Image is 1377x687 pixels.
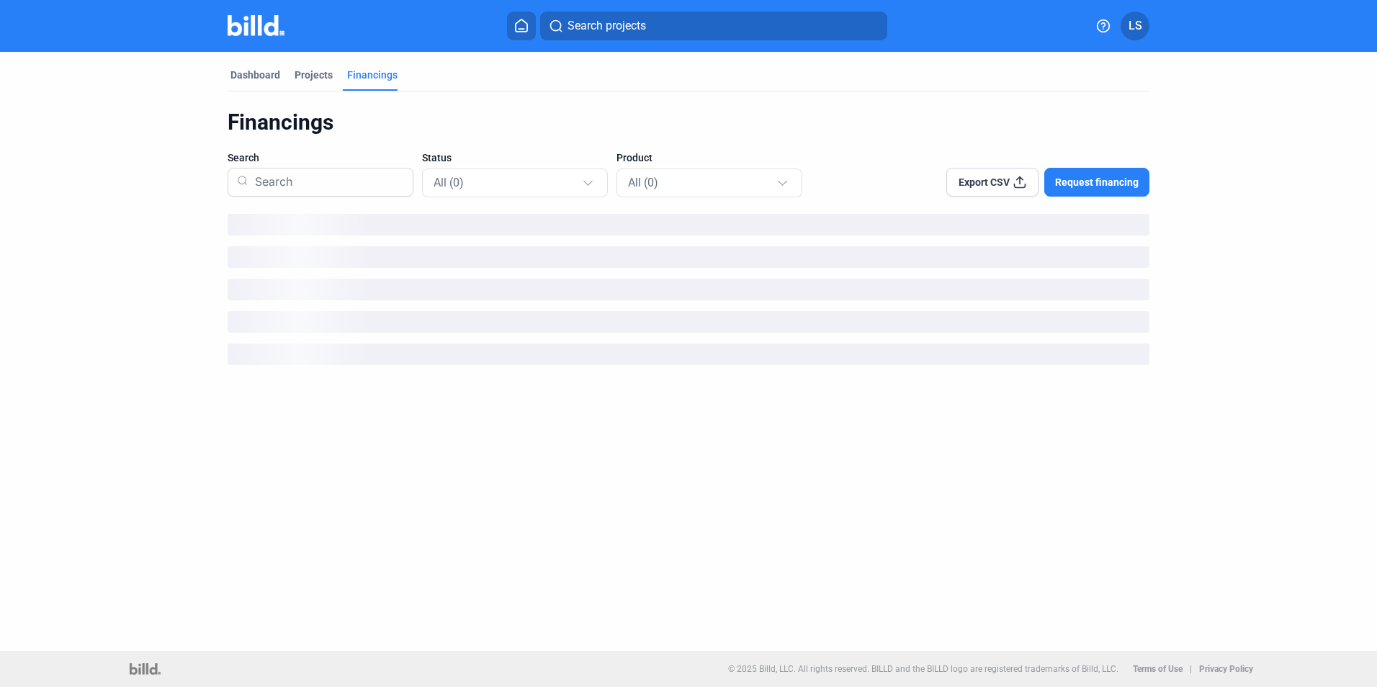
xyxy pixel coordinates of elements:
[434,176,464,189] span: All (0)
[422,151,452,165] span: Status
[568,17,646,35] span: Search projects
[1044,168,1149,197] button: Request financing
[540,12,887,40] button: Search projects
[347,68,398,82] div: Financings
[228,214,1149,235] div: loading
[628,176,658,189] span: All (0)
[946,168,1039,197] button: Export CSV
[230,68,280,82] div: Dashboard
[728,664,1118,674] p: © 2025 Billd, LLC. All rights reserved. BILLD and the BILLD logo are registered trademarks of Bil...
[959,175,1010,189] span: Export CSV
[616,151,652,165] span: Product
[1190,664,1192,674] p: |
[228,343,1149,365] div: loading
[228,279,1149,300] div: loading
[228,246,1149,268] div: loading
[228,15,284,36] img: Billd Company Logo
[249,163,404,201] input: Search
[1133,664,1183,674] b: Terms of Use
[1055,175,1139,189] span: Request financing
[228,109,1149,136] div: Financings
[228,311,1149,333] div: loading
[228,151,259,165] span: Search
[1121,12,1149,40] button: LS
[130,663,161,675] img: logo
[1199,664,1253,674] b: Privacy Policy
[1129,17,1142,35] span: LS
[295,68,333,82] div: Projects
